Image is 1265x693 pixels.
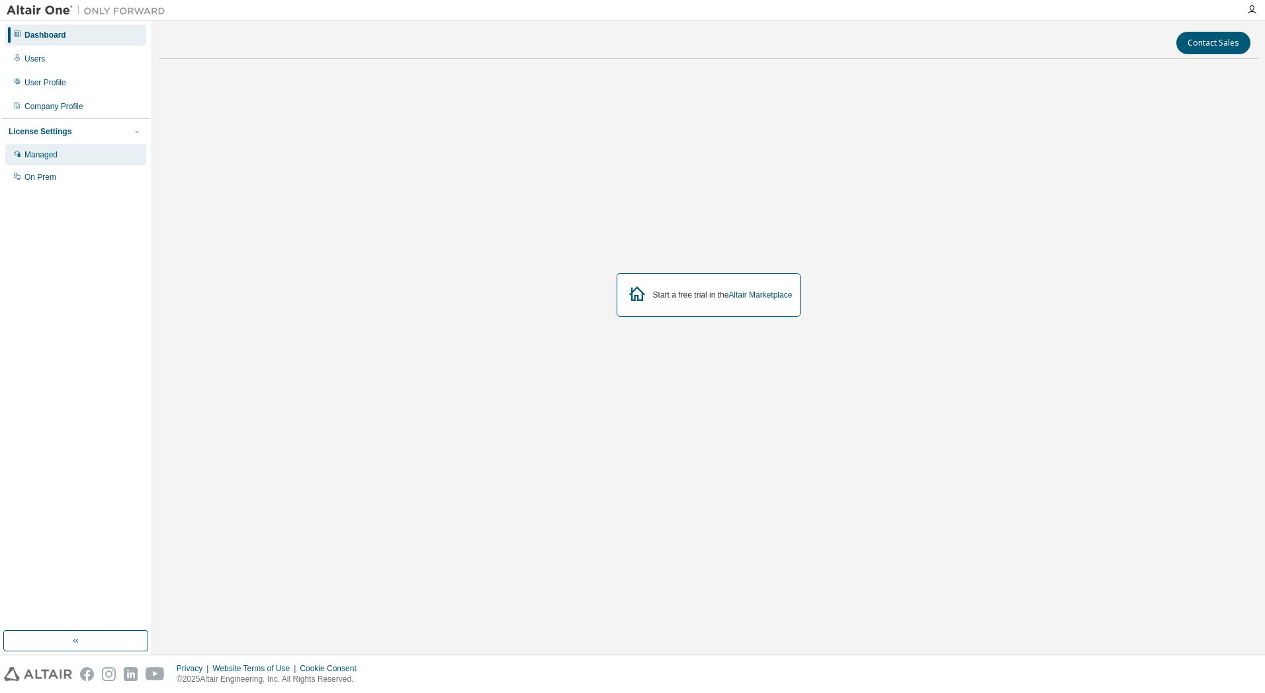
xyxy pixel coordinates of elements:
img: Altair One [7,4,172,17]
a: Altair Marketplace [728,290,792,300]
div: Privacy [177,663,212,674]
div: License Settings [9,126,71,137]
div: Start a free trial in the [653,290,793,300]
div: Company Profile [24,101,83,112]
img: youtube.svg [146,667,165,681]
img: altair_logo.svg [4,667,72,681]
button: Contact Sales [1176,32,1250,54]
div: Website Terms of Use [212,663,300,674]
img: facebook.svg [80,667,94,681]
img: linkedin.svg [124,667,138,681]
div: Cookie Consent [300,663,364,674]
div: Managed [24,149,58,160]
div: Dashboard [24,30,66,40]
div: User Profile [24,77,66,88]
div: Users [24,54,45,64]
div: On Prem [24,172,56,183]
img: instagram.svg [102,667,116,681]
p: © 2025 Altair Engineering, Inc. All Rights Reserved. [177,674,365,685]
